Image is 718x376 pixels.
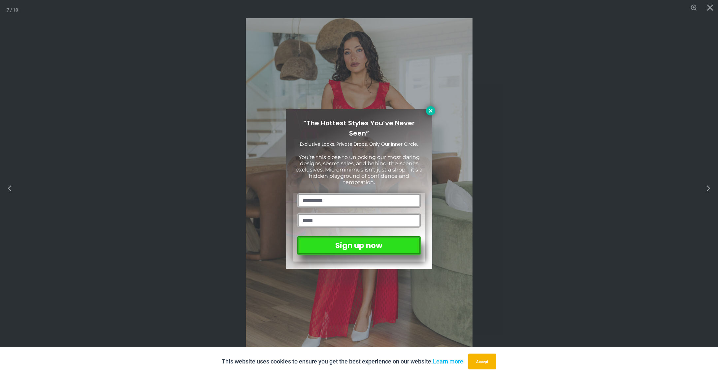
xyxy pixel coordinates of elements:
[426,106,435,115] button: Close
[222,357,463,366] p: This website uses cookies to ensure you get the best experience on our website.
[297,236,421,255] button: Sign up now
[296,154,422,186] span: You’re this close to unlocking our most daring designs, secret sales, and behind-the-scenes exclu...
[433,358,463,365] a: Learn more
[300,141,418,147] span: Exclusive Looks. Private Drops. Only Our Inner Circle.
[303,118,415,138] span: “The Hottest Styles You’ve Never Seen”
[468,354,496,369] button: Accept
